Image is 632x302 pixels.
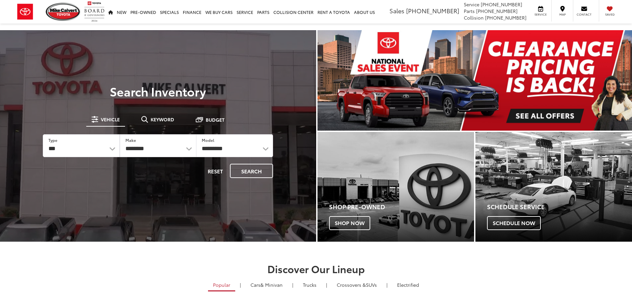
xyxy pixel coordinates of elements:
a: Trucks [298,279,321,290]
a: SUVs [332,279,382,290]
a: Cars [246,279,288,290]
span: [PHONE_NUMBER] [485,14,527,21]
span: [PHONE_NUMBER] [481,1,522,8]
span: Contact [577,12,592,17]
label: Type [48,137,57,143]
span: Saved [602,12,617,17]
span: Parts [464,8,475,14]
h2: Discover Our Lineup [82,263,550,274]
span: [PHONE_NUMBER] [476,8,518,14]
a: Popular [208,279,235,291]
h4: Schedule Service [487,204,632,210]
span: Crossovers & [337,281,366,288]
span: Service [464,1,479,8]
li: | [291,281,295,288]
div: Toyota [317,132,474,242]
span: Budget [206,117,225,122]
span: & Minivan [260,281,283,288]
li: | [324,281,329,288]
a: Electrified [392,279,424,290]
span: Shop Now [329,216,370,230]
span: [PHONE_NUMBER] [406,6,459,15]
h3: Search Inventory [28,85,288,98]
img: Mike Calvert Toyota [46,3,81,21]
span: Vehicle [101,117,120,122]
button: Reset [202,164,229,178]
li: | [385,281,389,288]
span: Map [555,12,570,17]
button: Search [230,164,273,178]
h4: Shop Pre-Owned [329,204,474,210]
span: Sales [389,6,404,15]
div: Toyota [475,132,632,242]
a: Schedule Service Schedule Now [475,132,632,242]
span: Collision [464,14,484,21]
label: Model [202,137,214,143]
span: Schedule Now [487,216,541,230]
li: | [238,281,243,288]
span: Keyword [151,117,174,122]
span: Service [533,12,548,17]
a: Shop Pre-Owned Shop Now [317,132,474,242]
label: Make [125,137,136,143]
